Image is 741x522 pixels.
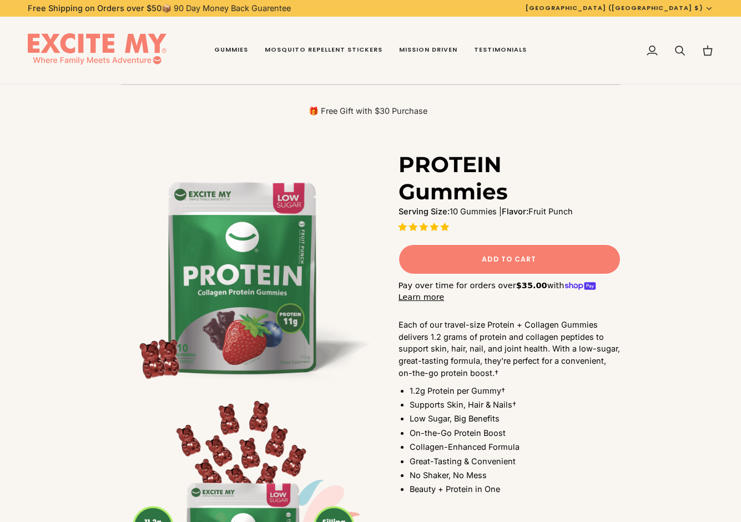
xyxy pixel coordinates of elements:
[121,106,615,117] p: 🎁 Free Gift with $30 Purchase
[28,33,167,68] img: EXCITE MY®
[410,455,621,468] li: Great-Tasting & Convenient
[410,413,621,425] li: Low Sugar, Big Benefits
[214,46,248,54] span: Gummies
[399,320,620,378] span: Each of our travel-size Protein + Collagen Gummies delivers 1.2 grams of protein and collagen pep...
[410,469,621,481] li: No Shaker, No Mess
[265,46,382,54] span: Mosquito Repellent Stickers
[206,17,256,84] a: Gummies
[399,244,621,274] button: Add to Cart
[410,483,621,495] li: Beauty + Protein in One
[410,385,621,397] li: 1.2g Protein per Gummy†
[399,46,457,54] span: Mission Driven
[482,254,536,264] span: Add to Cart
[391,17,466,84] a: Mission Driven
[28,3,162,13] strong: Free Shipping on Orders over $50
[410,441,621,453] li: Collagen-Enhanced Formula
[474,46,527,54] span: Testimonials
[399,222,451,232] span: 4.96 stars
[28,2,291,14] p: 📦 90 Day Money Back Guarentee
[121,151,371,401] img: PROTEIN Gummies
[466,17,535,84] a: Testimonials
[502,207,528,216] strong: Flavor:
[399,151,612,205] h1: PROTEIN Gummies
[410,399,621,411] li: Supports Skin, Hair & Nails†
[517,3,722,13] button: [GEOGRAPHIC_DATA] ([GEOGRAPHIC_DATA] $)
[399,205,621,218] p: 10 Gummies | Fruit Punch
[399,207,450,216] strong: Serving Size:
[410,427,621,439] li: On-the-Go Protein Boost
[256,17,391,84] a: Mosquito Repellent Stickers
